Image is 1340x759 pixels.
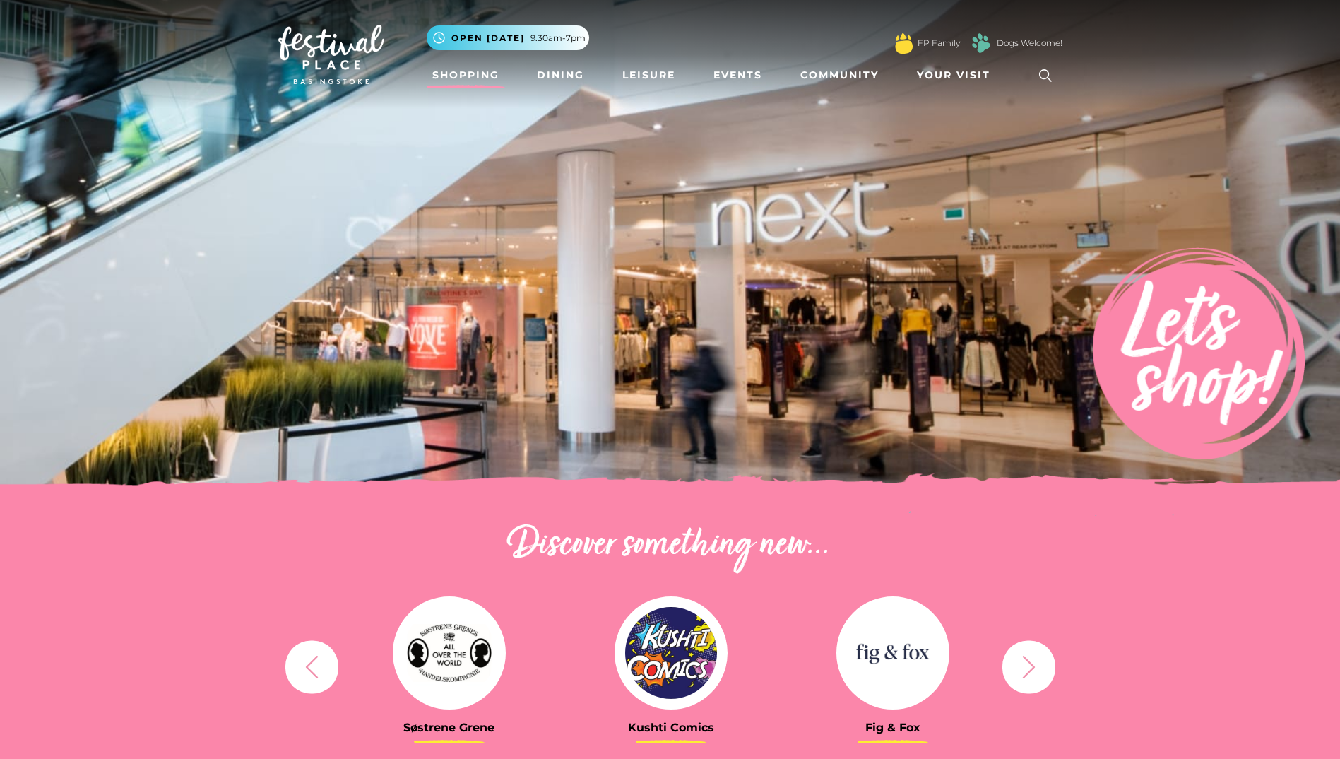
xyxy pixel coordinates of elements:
a: Shopping [427,62,505,88]
a: Leisure [617,62,681,88]
h3: Kushti Comics [571,721,771,734]
img: Festival Place Logo [278,25,384,84]
a: Your Visit [911,62,1003,88]
a: Kushti Comics [571,596,771,734]
a: FP Family [918,37,960,49]
span: Open [DATE] [451,32,525,45]
a: Dogs Welcome! [997,37,1062,49]
button: Open [DATE] 9.30am-7pm [427,25,589,50]
h2: Discover something new... [278,523,1062,568]
span: 9.30am-7pm [530,32,586,45]
a: Søstrene Grene [349,596,550,734]
span: Your Visit [917,68,990,83]
a: Fig & Fox [793,596,993,734]
h3: Søstrene Grene [349,721,550,734]
a: Dining [531,62,590,88]
a: Community [795,62,884,88]
h3: Fig & Fox [793,721,993,734]
a: Events [708,62,768,88]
